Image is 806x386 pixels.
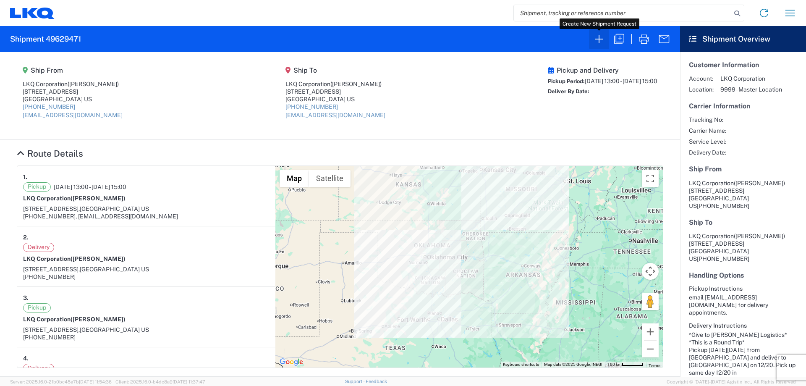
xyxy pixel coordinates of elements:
[689,322,797,329] h6: Delivery Instructions
[23,303,51,312] span: Pickup
[734,233,785,239] span: ([PERSON_NAME])
[607,362,622,367] span: 100 km
[697,255,749,262] span: [PHONE_NUMBER]
[54,183,126,191] span: [DATE] 13:00 - [DATE] 15:00
[330,81,382,87] span: ([PERSON_NAME])
[285,66,385,74] h5: Ship To
[68,81,119,87] span: ([PERSON_NAME])
[548,78,585,84] span: Pickup Period:
[514,5,731,21] input: Shipment, tracking or reference number
[23,232,29,243] strong: 2.
[23,255,126,262] strong: LKQ Corporation
[71,195,126,202] span: ([PERSON_NAME])
[285,112,385,118] a: [EMAIL_ADDRESS][DOMAIN_NAME]
[680,26,806,52] header: Shipment Overview
[23,213,270,220] div: [PHONE_NUMBER], [EMAIL_ADDRESS][DOMAIN_NAME]
[548,88,589,95] span: Deliver By Date:
[689,138,726,145] span: Service Level:
[80,326,149,333] span: [GEOGRAPHIC_DATA] US
[689,75,714,82] span: Account:
[23,66,123,74] h5: Ship From
[689,149,726,156] span: Delivery Date:
[689,86,714,93] span: Location:
[642,293,659,310] button: Drag Pegman onto the map to open Street View
[280,170,309,187] button: Show street map
[642,170,659,187] button: Toggle fullscreen view
[689,179,797,210] address: [GEOGRAPHIC_DATA] US
[10,34,81,44] h2: Shipment 49629471
[23,112,123,118] a: [EMAIL_ADDRESS][DOMAIN_NAME]
[23,243,54,252] span: Delivery
[23,103,75,110] a: [PHONE_NUMBER]
[23,293,29,303] strong: 3.
[605,362,646,368] button: Map Scale: 100 km per 48 pixels
[689,232,797,263] address: [GEOGRAPHIC_DATA] US
[115,379,205,384] span: Client: 2025.16.0-b4dc8a9
[23,273,270,281] div: [PHONE_NUMBER]
[23,205,80,212] span: [STREET_ADDRESS],
[689,61,797,69] h5: Customer Information
[23,353,29,364] strong: 4.
[689,180,734,186] span: LKQ Corporation
[23,364,54,373] span: Delivery
[642,323,659,340] button: Zoom in
[23,316,126,323] strong: LKQ Corporation
[734,180,785,186] span: ([PERSON_NAME])
[23,266,80,273] span: [STREET_ADDRESS],
[71,316,126,323] span: ([PERSON_NAME])
[642,263,659,280] button: Map camera controls
[366,379,387,384] a: Feedback
[285,88,385,95] div: [STREET_ADDRESS]
[585,78,657,84] span: [DATE] 13:00 - [DATE] 15:00
[689,165,797,173] h5: Ship From
[80,266,149,273] span: [GEOGRAPHIC_DATA] US
[689,116,726,123] span: Tracking No:
[23,172,27,182] strong: 1.
[23,182,51,192] span: Pickup
[689,218,797,226] h5: Ship To
[285,103,338,110] a: [PHONE_NUMBER]
[544,362,602,367] span: Map data ©2025 Google, INEGI
[309,170,351,187] button: Show satellite imagery
[720,86,782,93] span: 9999 - Master Location
[689,127,726,134] span: Carrier Name:
[277,357,305,368] img: Google
[720,75,782,82] span: LKQ Corporation
[548,66,657,74] h5: Pickup and Delivery
[642,341,659,357] button: Zoom out
[80,205,149,212] span: [GEOGRAPHIC_DATA] US
[689,187,744,194] span: [STREET_ADDRESS]
[23,195,126,202] strong: LKQ Corporation
[689,294,797,316] div: email [EMAIL_ADDRESS][DOMAIN_NAME] for delivery appointments.
[503,362,539,368] button: Keyboard shortcuts
[689,233,785,247] span: LKQ Corporation [STREET_ADDRESS]
[285,95,385,103] div: [GEOGRAPHIC_DATA] US
[17,148,83,159] a: Hide Details
[689,102,797,110] h5: Carrier Information
[23,88,123,95] div: [STREET_ADDRESS]
[173,379,205,384] span: [DATE] 11:37:47
[689,285,797,292] h6: Pickup Instructions
[697,202,749,209] span: [PHONE_NUMBER]
[23,326,80,333] span: [STREET_ADDRESS],
[23,80,123,88] div: LKQ Corporation
[689,271,797,279] h5: Handling Options
[345,379,366,384] a: Support
[23,333,270,341] div: [PHONE_NUMBER]
[10,379,112,384] span: Server: 2025.16.0-21b0bc45e7b
[71,255,126,262] span: ([PERSON_NAME])
[667,378,796,386] span: Copyright © [DATE]-[DATE] Agistix Inc., All Rights Reserved
[277,357,305,368] a: Open this area in Google Maps (opens a new window)
[649,363,660,368] a: Terms
[23,95,123,103] div: [GEOGRAPHIC_DATA] US
[79,379,112,384] span: [DATE] 11:54:36
[285,80,385,88] div: LKQ Corporation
